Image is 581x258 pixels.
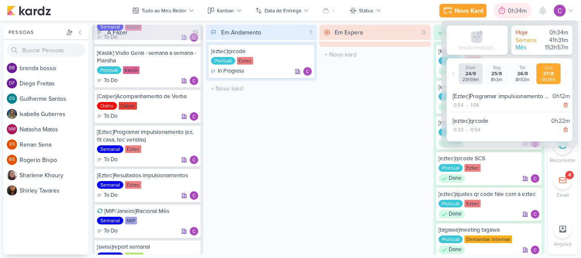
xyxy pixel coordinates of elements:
[515,37,541,44] div: Semana
[449,246,461,254] p: Done
[439,226,540,234] div: [tagawa]meeting tagawa
[190,191,198,200] div: Responsável: Carlos Lima
[211,57,235,65] div: Pontual
[211,67,244,76] div: In Progress
[9,142,15,147] p: RS
[508,6,529,15] div: 0h34m
[531,210,539,218] div: Responsável: Carlos Lima
[460,65,481,71] div: Dom
[123,66,140,74] div: Kaslik
[119,102,137,110] div: Calper
[9,96,15,101] p: GS
[97,112,117,121] div: To Do
[439,128,463,136] div: Pontual
[7,155,17,165] div: Rogerio Bispo
[538,65,559,71] div: Qua
[464,101,470,109] div: -
[104,191,117,200] p: To Do
[20,171,88,180] div: S h a r l e n e K h o u r y
[97,207,198,215] div: [MIP/Janeiro]Racional Mês
[97,227,117,235] div: To Do
[512,71,533,77] div: 26/8
[7,78,17,88] div: Diego Freitas
[460,77,481,82] div: 23h59m
[218,67,244,76] p: In Progress
[190,77,198,85] img: Carlos Lima
[306,28,315,37] div: 1
[419,28,429,37] div: 0
[470,126,481,133] div: 0:54
[464,200,481,207] div: Eztec
[190,112,198,121] div: Responsável: Carlos Lima
[459,45,496,51] div: Sessão desligada...
[190,191,198,200] img: Carlos Lima
[321,48,429,61] input: + Novo kard
[464,164,481,172] div: Eztec
[553,92,570,101] div: 0h12m
[455,6,483,15] div: Novo Kard
[543,29,568,37] div: 0h34m
[9,81,15,86] p: DF
[20,140,88,149] div: R e n a n S e n a
[486,77,507,82] div: 8h3m
[543,44,568,51] div: 153h57m
[439,93,463,100] div: Pontual
[97,156,117,164] div: To Do
[20,156,88,164] div: R o g e r i o B i s p o
[439,210,465,218] div: Done
[512,65,533,71] div: Ter
[464,126,470,133] div: -
[303,67,312,76] img: Carlos Lima
[531,174,539,183] div: Responsável: Carlos Lima
[125,181,141,189] div: Eztec
[107,28,128,37] div: A Fazer
[453,101,464,109] div: 0:54
[190,77,198,85] div: Responsável: Carlos Lima
[190,112,198,121] img: Carlos Lima
[550,156,575,164] p: Recorrente
[439,48,540,55] div: [KASLIK] Fechamento mensal
[104,227,117,235] p: To Do
[97,181,123,189] div: Semanal
[439,235,463,243] div: Pontual
[453,92,549,101] div: [Eztec]Programar impulsionamento (ez, fit casa, tec vendas)
[7,28,65,36] div: Pessoas
[104,156,117,164] p: To Do
[189,28,202,37] div: 19
[237,57,253,65] div: Eztec
[439,83,540,91] div: [eztec]relatório qrcode ga4
[453,126,464,133] div: 0:32
[557,191,569,199] p: Email
[190,156,198,164] img: Carlos Lima
[439,190,540,198] div: [eztec]ajustes qr code fale com a eztec
[9,66,15,71] p: bb
[453,116,548,125] div: [eztec]qrcode
[531,246,539,254] div: Responsável: Carlos Lima
[439,103,465,111] div: Done
[211,48,312,55] div: [eztec]qrcode
[531,210,539,218] img: Carlos Lima
[97,191,117,200] div: To Do
[449,174,461,183] p: Done
[543,37,568,44] div: 41h31m
[515,44,541,51] div: Mês
[97,217,123,224] div: Semanal
[125,145,141,153] div: Eztec
[460,71,481,77] div: 24/8
[20,186,88,195] div: S h i r l e y T a v a r e s
[20,125,88,134] div: N a t a s h a M a t o s
[515,29,541,37] div: Hoje
[20,79,88,88] div: D i e g o F r e i t a s
[464,235,512,243] div: Demandas internas
[568,172,571,179] div: 4
[190,156,198,164] div: Responsável: Carlos Lima
[97,102,117,110] div: Diário
[97,49,198,65] div: [Kaslik] Visão Geral - semana a semana - Planilha
[7,94,17,104] div: Guilherme Santos
[470,101,480,109] div: 1:06
[208,82,316,95] input: + Novo kard
[97,77,117,85] div: To Do
[335,28,363,37] div: Em Espera
[439,139,465,147] div: Done
[190,227,198,235] img: Carlos Lima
